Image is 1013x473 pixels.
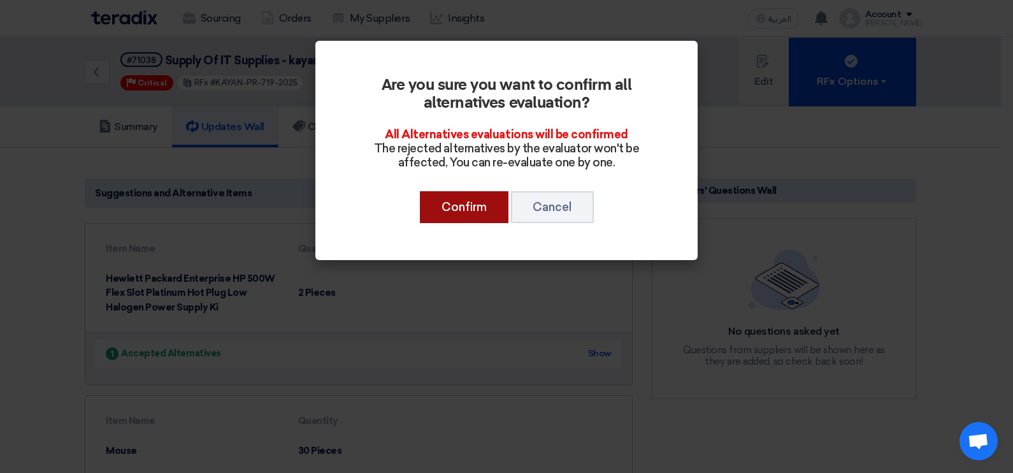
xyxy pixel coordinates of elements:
span: The rejected alternatives by the evaluator won't be affected, You can re-evaluate one by one. [374,142,640,170]
button: Confirm [420,191,508,223]
span: All Alternatives evaluations will be confirmed [385,127,628,142]
a: Open chat [959,422,998,460]
button: Cancel [511,191,594,223]
h2: Are you sure you want to confirm all alternatives evaluation? [351,76,662,112]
